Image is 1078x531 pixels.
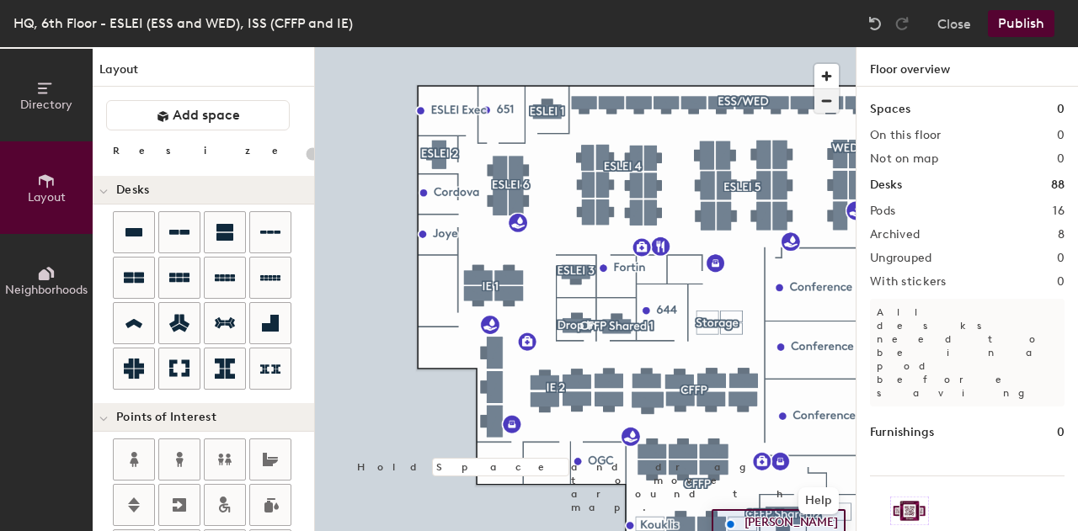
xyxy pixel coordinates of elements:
[870,176,902,194] h1: Desks
[857,47,1078,87] h1: Floor overview
[1058,228,1065,242] h2: 8
[116,183,149,197] span: Desks
[1053,204,1065,218] h2: 16
[20,98,72,112] span: Directory
[28,190,66,204] span: Layout
[890,496,929,525] img: Sticker logo
[1057,275,1065,289] h2: 0
[870,275,947,289] h2: With stickers
[870,152,938,166] h2: Not on map
[988,10,1054,37] button: Publish
[1057,129,1065,142] h2: 0
[93,61,314,87] h1: Layout
[1057,152,1065,166] h2: 0
[1051,176,1065,194] h1: 88
[937,10,971,37] button: Close
[113,144,299,157] div: Resize
[798,487,839,514] button: Help
[13,13,353,34] div: HQ, 6th Floor - ESLEI (ESS and WED), ISS (CFFP and IE)
[1057,252,1065,265] h2: 0
[106,100,290,130] button: Add space
[116,411,216,424] span: Points of Interest
[5,283,88,297] span: Neighborhoods
[870,204,895,218] h2: Pods
[867,15,883,32] img: Undo
[870,228,920,242] h2: Archived
[1057,423,1065,442] h1: 0
[173,107,240,124] span: Add space
[870,299,1065,406] p: All desks need to be in a pod before saving
[894,15,910,32] img: Redo
[870,252,932,265] h2: Ungrouped
[870,100,910,119] h1: Spaces
[870,129,942,142] h2: On this floor
[1057,100,1065,119] h1: 0
[870,423,934,442] h1: Furnishings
